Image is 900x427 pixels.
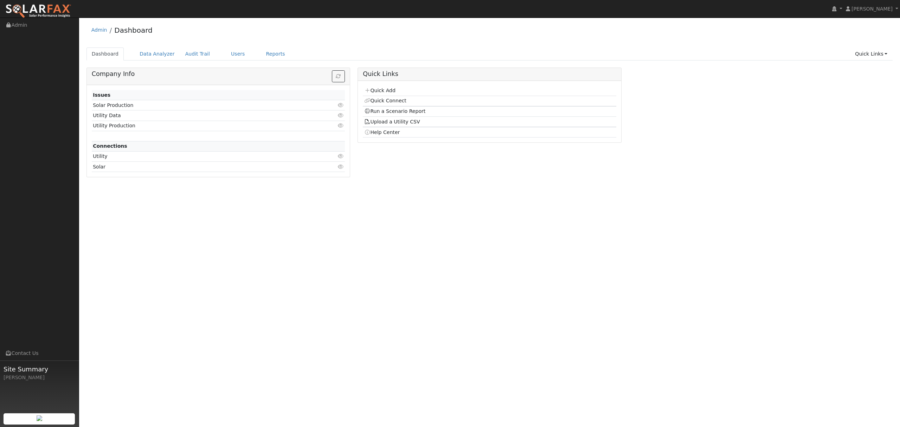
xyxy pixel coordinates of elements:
td: Utility Data [92,110,304,121]
div: [PERSON_NAME] [4,374,75,381]
a: Quick Connect [364,98,406,103]
i: Click to view [337,154,344,159]
a: Quick Add [364,88,396,93]
td: Solar Production [92,100,304,110]
a: Dashboard [86,47,124,60]
img: SolarFax [5,4,71,19]
img: retrieve [37,415,42,421]
a: Dashboard [114,26,153,34]
a: Run a Scenario Report [364,108,426,114]
i: Click to view [337,164,344,169]
a: Admin [91,27,107,33]
strong: Connections [93,143,127,149]
strong: Issues [93,92,110,98]
a: Reports [261,47,290,60]
h5: Company Info [92,70,345,78]
span: [PERSON_NAME] [851,6,893,12]
i: Click to view [337,123,344,128]
a: Users [226,47,250,60]
h5: Quick Links [363,70,616,78]
a: Data Analyzer [134,47,180,60]
a: Audit Trail [180,47,215,60]
a: Quick Links [850,47,893,60]
td: Solar [92,162,304,172]
td: Utility Production [92,121,304,131]
a: Upload a Utility CSV [364,119,420,125]
a: Help Center [364,129,400,135]
i: Click to view [337,113,344,118]
i: Click to view [337,103,344,108]
td: Utility [92,151,304,161]
span: Site Summary [4,364,75,374]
